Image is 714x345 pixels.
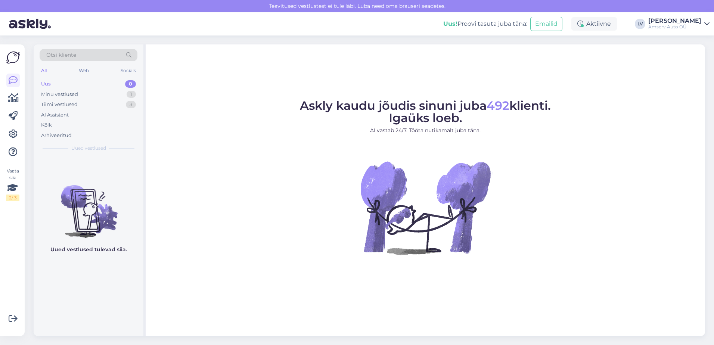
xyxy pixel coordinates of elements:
[300,98,551,125] span: Askly kaudu jõudis sinuni juba klienti. Igaüks loeb.
[443,19,527,28] div: Proovi tasuta juba täna:
[530,17,562,31] button: Emailid
[300,127,551,134] p: AI vastab 24/7. Tööta nutikamalt juba täna.
[126,101,136,108] div: 3
[41,80,51,88] div: Uus
[41,132,72,139] div: Arhiveeritud
[571,17,617,31] div: Aktiivne
[443,20,457,27] b: Uus!
[358,140,493,275] img: No Chat active
[127,91,136,98] div: 1
[635,19,645,29] div: LV
[77,66,90,75] div: Web
[50,246,127,254] p: Uued vestlused tulevad siia.
[648,18,710,30] a: [PERSON_NAME]Amserv Auto OÜ
[6,195,19,201] div: 2 / 3
[41,101,78,108] div: Tiimi vestlused
[648,24,701,30] div: Amserv Auto OÜ
[6,168,19,201] div: Vaata siia
[125,80,136,88] div: 0
[40,66,48,75] div: All
[119,66,137,75] div: Socials
[34,172,143,239] img: No chats
[487,98,509,113] span: 492
[41,91,78,98] div: Minu vestlused
[71,145,106,152] span: Uued vestlused
[41,111,69,119] div: AI Assistent
[6,50,20,65] img: Askly Logo
[648,18,701,24] div: [PERSON_NAME]
[46,51,76,59] span: Otsi kliente
[41,121,52,129] div: Kõik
